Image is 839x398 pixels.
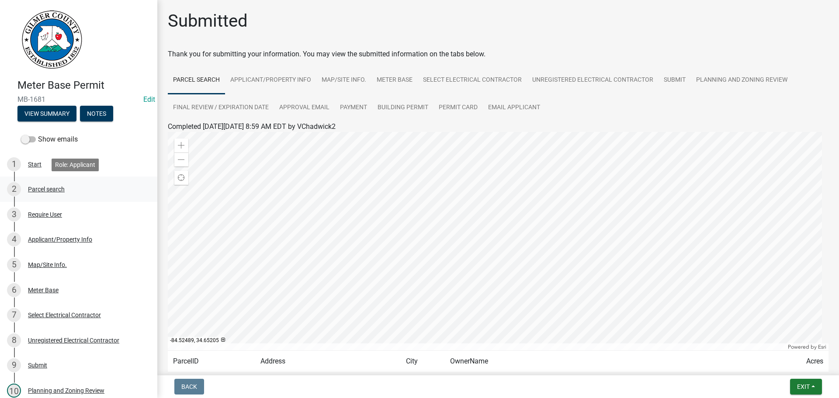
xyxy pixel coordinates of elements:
a: Applicant/Property Info [225,66,316,94]
div: Zoom out [174,152,188,166]
a: Unregistered Electrical Contractor [527,66,659,94]
label: Show emails [21,134,78,145]
div: 9 [7,358,21,372]
div: Parcel search [28,186,65,192]
a: Email Applicant [483,94,545,122]
div: 5 [7,258,21,272]
button: Notes [80,106,113,121]
div: 10 [7,384,21,398]
img: Gilmer County, Georgia [17,9,83,70]
h4: Meter Base Permit [17,79,150,92]
button: Back [174,379,204,395]
div: Map/Site Info. [28,262,67,268]
div: Applicant/Property Info [28,236,92,242]
div: 1 [7,157,21,171]
button: Exit [790,379,822,395]
div: 4 [7,232,21,246]
td: Address [255,351,401,372]
div: Planning and Zoning Review [28,388,104,394]
div: Select Electrical Contractor [28,312,101,318]
wm-modal-confirm: Notes [80,111,113,118]
a: Final Review / Expiration Date [168,94,274,122]
td: OwnerName [445,351,773,372]
div: Thank you for submitting your information. You may view the submitted information on the tabs below. [168,49,829,59]
div: Require User [28,211,62,218]
a: Esri [818,344,826,350]
span: MB-1681 [17,95,140,104]
a: Meter Base [371,66,418,94]
span: Back [181,383,197,390]
a: Planning and Zoning Review [691,66,793,94]
span: Completed [DATE][DATE] 8:59 AM EDT by VChadwick2 [168,122,336,131]
div: Find my location [174,171,188,185]
div: Submit [28,362,47,368]
div: Meter Base [28,287,59,293]
a: Building Permit [372,94,433,122]
button: View Summary [17,106,76,121]
a: Select Electrical Contractor [418,66,527,94]
div: 8 [7,333,21,347]
div: 2 [7,182,21,196]
td: Acres [773,351,829,372]
div: Role: Applicant [52,159,99,171]
div: Start [28,161,42,167]
div: Powered by [786,343,829,350]
wm-modal-confirm: Summary [17,111,76,118]
div: 3 [7,208,21,221]
a: Edit [143,95,155,104]
div: 6 [7,283,21,297]
div: Zoom in [174,138,188,152]
wm-modal-confirm: Edit Application Number [143,95,155,104]
td: City [401,351,445,372]
h1: Submitted [168,10,248,31]
a: Payment [335,94,372,122]
a: Permit Card [433,94,483,122]
a: Submit [659,66,691,94]
a: Parcel search [168,66,225,94]
td: ParcelID [168,351,255,372]
div: 7 [7,308,21,322]
div: Unregistered Electrical Contractor [28,337,119,343]
span: Exit [797,383,810,390]
a: Map/Site Info. [316,66,371,94]
a: Approval Email [274,94,335,122]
